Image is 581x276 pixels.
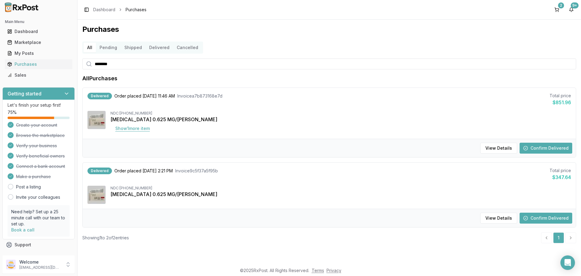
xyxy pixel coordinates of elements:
[110,111,571,116] div: NDC: [PHONE_NUMBER]
[114,168,173,174] span: Order placed [DATE] 2:21 PM
[520,213,572,224] button: Confirm Delivered
[5,19,72,24] h2: Main Menu
[7,72,70,78] div: Sales
[560,255,575,270] div: Open Intercom Messenger
[550,174,571,181] div: $347.64
[173,43,202,52] button: Cancelled
[87,186,106,204] img: Premarin 0.625 MG/GM CREA
[126,7,146,13] span: Purchases
[7,28,70,35] div: Dashboard
[550,168,571,174] div: Total price
[550,99,571,106] div: $851.96
[177,93,222,99] span: Invoice a7b873168e7d
[82,25,576,34] h1: Purchases
[82,235,129,241] div: Showing 1 to 2 of 2 entries
[16,132,65,138] span: Browse the marketplace
[11,209,66,227] p: Need help? Set up a 25 minute call with our team to set up.
[558,2,564,8] div: 2
[96,43,121,52] button: Pending
[110,191,571,198] div: [MEDICAL_DATA] 0.625 MG/[PERSON_NAME]
[87,93,112,99] div: Delivered
[5,59,72,70] a: Purchases
[19,265,61,270] p: [EMAIL_ADDRESS][DOMAIN_NAME]
[2,250,75,261] button: Feedback
[82,74,117,83] h1: All Purchases
[5,37,72,48] a: Marketplace
[2,59,75,69] button: Purchases
[16,153,65,159] span: Verify beneficial owners
[6,260,16,269] img: User avatar
[2,2,41,12] img: RxPost Logo
[7,39,70,45] div: Marketplace
[520,143,572,154] button: Confirm Delivered
[110,116,571,123] div: [MEDICAL_DATA] 0.625 MG/[PERSON_NAME]
[5,48,72,59] a: My Posts
[121,43,146,52] button: Shipped
[7,61,70,67] div: Purchases
[87,168,112,174] div: Delivered
[541,232,576,243] nav: pagination
[2,70,75,80] button: Sales
[175,168,218,174] span: Invoice 9c5f37a5f95b
[110,186,571,191] div: NDC: [PHONE_NUMBER]
[2,48,75,58] button: My Posts
[550,93,571,99] div: Total price
[146,43,173,52] button: Delivered
[114,93,175,99] span: Order placed [DATE] 11:46 AM
[110,123,155,134] button: Show1more item
[16,184,41,190] a: Post a listing
[15,253,35,259] span: Feedback
[16,163,65,169] span: Connect a bank account
[571,2,579,8] div: 9+
[5,70,72,81] a: Sales
[93,7,115,13] a: Dashboard
[480,213,517,224] button: View Details
[8,90,41,97] h3: Getting started
[312,268,324,273] a: Terms
[87,111,106,129] img: Premarin 0.625 MG/GM CREA
[327,268,341,273] a: Privacy
[8,109,17,115] span: 75 %
[8,102,70,108] p: Let's finish your setup first!
[19,259,61,265] p: Welcome
[553,232,564,243] a: 1
[16,122,57,128] span: Create your account
[2,38,75,47] button: Marketplace
[2,239,75,250] button: Support
[16,174,51,180] span: Make a purchase
[16,194,60,200] a: Invite your colleagues
[5,26,72,37] a: Dashboard
[480,143,517,154] button: View Details
[11,227,34,232] a: Book a call
[7,50,70,56] div: My Posts
[552,5,562,15] button: 2
[566,5,576,15] button: 9+
[84,43,96,52] button: All
[2,27,75,36] button: Dashboard
[93,7,146,13] nav: breadcrumb
[16,143,57,149] span: Verify your business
